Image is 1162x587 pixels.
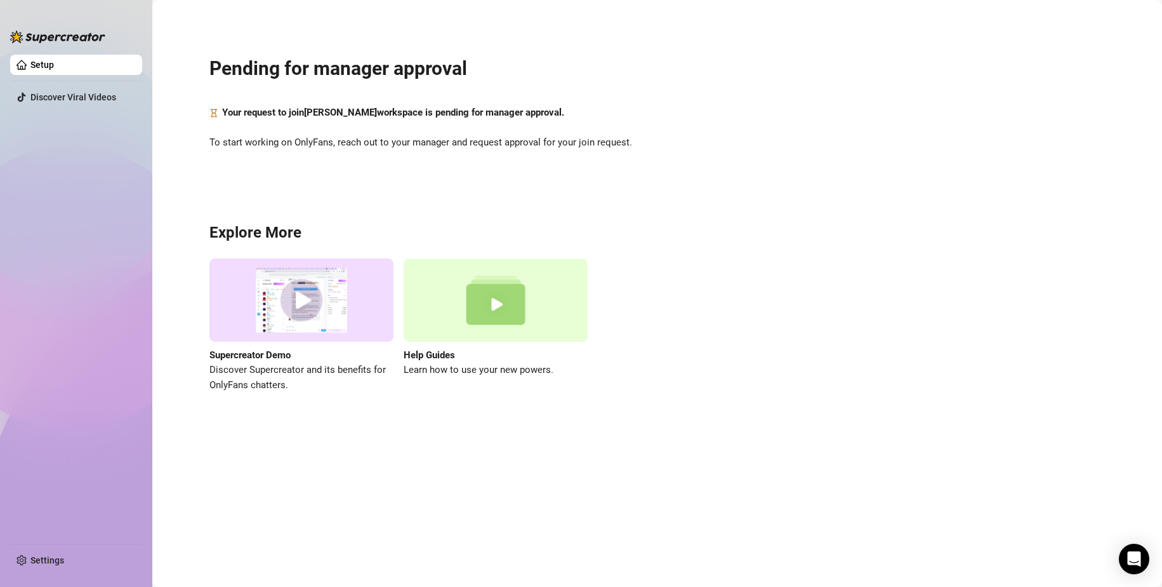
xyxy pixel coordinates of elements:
a: Supercreator DemoDiscover Supercreator and its benefits for OnlyFans chatters. [209,259,393,393]
a: Help GuidesLearn how to use your new powers. [404,259,588,393]
img: logo-BBDzfeDw.svg [10,30,105,43]
strong: Help Guides [404,349,455,361]
span: To start working on OnlyFans, reach out to your manager and request approval for your join request. [209,135,1105,151]
h3: Explore More [209,223,1105,243]
span: Learn how to use your new powers. [404,363,588,378]
span: Discover Supercreator and its benefits for OnlyFans chatters. [209,363,393,393]
strong: Supercreator Demo [209,349,291,361]
h2: Pending for manager approval [209,57,1105,81]
span: hourglass [209,105,218,121]
img: supercreator demo [209,259,393,342]
a: Discover Viral Videos [30,92,116,102]
img: help guides [404,259,588,342]
strong: Your request to join [PERSON_NAME] workspace is pending for manager approval. [222,107,564,118]
a: Setup [30,60,54,70]
div: Open Intercom Messenger [1119,544,1149,574]
a: Settings [30,555,64,565]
